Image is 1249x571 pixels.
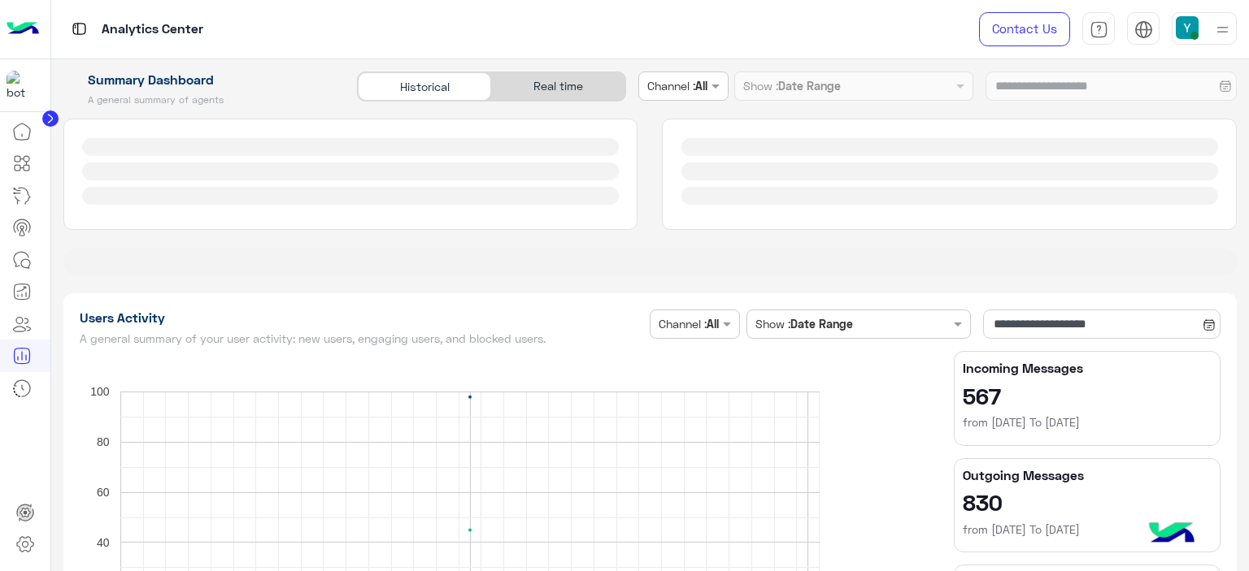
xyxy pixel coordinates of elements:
text: 40 [96,536,109,549]
text: 80 [96,435,109,448]
a: tab [1082,12,1115,46]
h5: Outgoing Messages [963,467,1212,483]
img: hulul-logo.png [1143,506,1200,563]
img: userImage [1176,16,1199,39]
h6: from [DATE] To [DATE] [963,414,1212,430]
h1: Users Activity [80,309,644,326]
p: Analytics Center [102,19,203,41]
img: tab [69,19,89,39]
h2: 830 [963,489,1212,515]
h5: Incoming Messages [963,360,1212,376]
h5: A general summary of your user activity: new users, engaging users, and blocked users. [80,332,644,345]
img: tab [1090,20,1108,39]
a: Contact Us [979,12,1070,46]
h6: from [DATE] To [DATE] [963,521,1212,538]
text: 100 [90,385,110,398]
img: 317874714732967 [7,71,36,100]
img: Logo [7,12,39,46]
h2: 567 [963,383,1212,409]
img: tab [1134,20,1153,39]
img: profile [1212,19,1233,40]
text: 60 [96,486,109,499]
